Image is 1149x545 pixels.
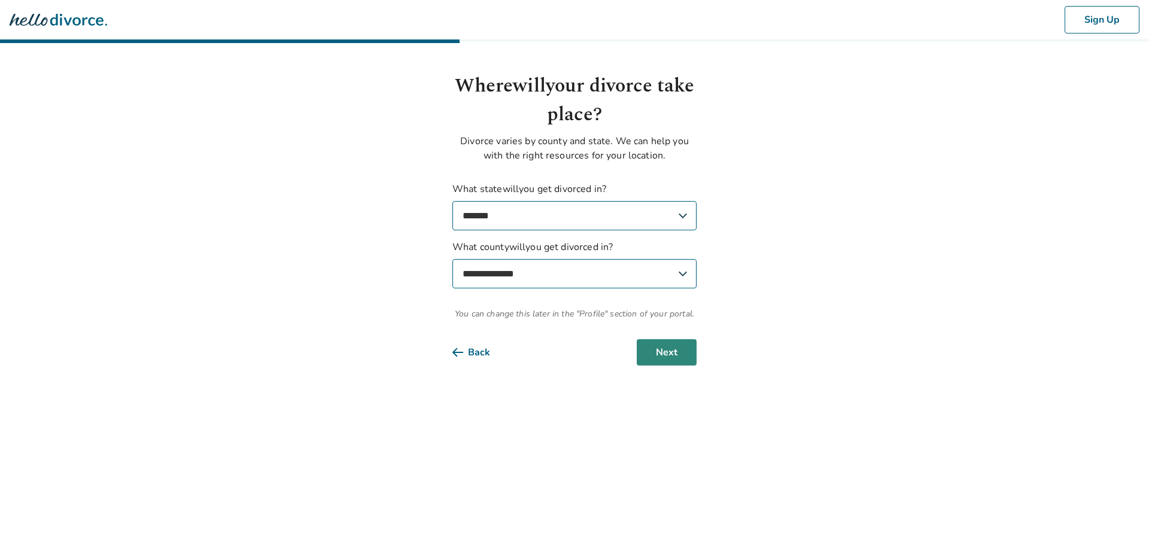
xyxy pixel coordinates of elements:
[452,72,697,129] h1: Where will your divorce take place?
[452,259,697,288] select: What countywillyou get divorced in?
[637,339,697,366] button: Next
[452,201,697,230] select: What statewillyou get divorced in?
[452,307,697,320] span: You can change this later in the "Profile" section of your portal.
[452,240,697,288] label: What county will you get divorced in?
[1089,488,1149,545] iframe: Chat Widget
[452,339,509,366] button: Back
[452,182,697,230] label: What state will you get divorced in?
[452,134,697,163] p: Divorce varies by county and state. We can help you with the right resources for your location.
[1065,6,1139,34] button: Sign Up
